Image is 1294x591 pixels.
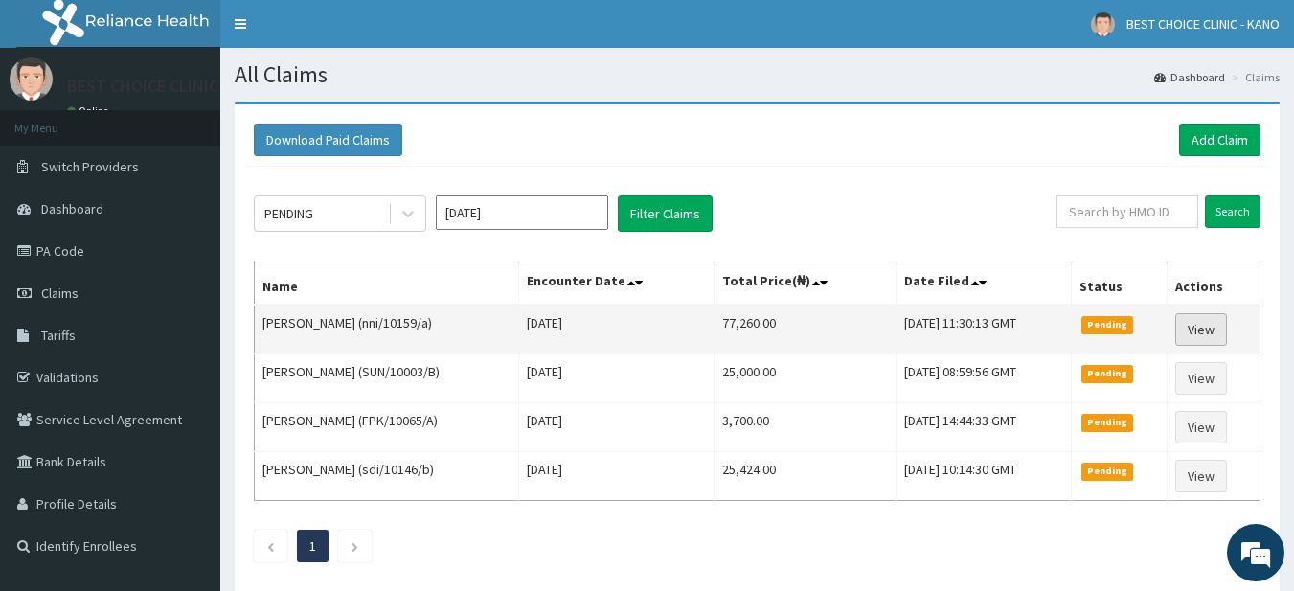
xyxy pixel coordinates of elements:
th: Name [255,261,519,306]
a: View [1175,313,1227,346]
a: View [1175,362,1227,395]
a: View [1175,411,1227,443]
a: Previous page [266,537,275,555]
span: Pending [1081,365,1134,382]
td: [DATE] [518,403,715,452]
td: [DATE] [518,305,715,354]
td: [PERSON_NAME] (sdi/10146/b) [255,452,519,501]
td: 25,000.00 [715,354,897,403]
td: [PERSON_NAME] (SUN/10003/B) [255,354,519,403]
td: 25,424.00 [715,452,897,501]
input: Select Month and Year [436,195,608,230]
span: Claims [41,284,79,302]
li: Claims [1227,69,1280,85]
td: 3,700.00 [715,403,897,452]
p: BEST CHOICE CLINIC - KANO [67,78,274,95]
a: Next page [351,537,359,555]
div: PENDING [264,204,313,223]
td: [DATE] 11:30:13 GMT [896,305,1071,354]
input: Search by HMO ID [1056,195,1198,228]
a: Add Claim [1179,124,1260,156]
input: Search [1205,195,1260,228]
a: Online [67,104,113,118]
span: BEST CHOICE CLINIC - KANO [1126,15,1280,33]
td: [PERSON_NAME] (nni/10159/a) [255,305,519,354]
th: Actions [1168,261,1260,306]
span: Pending [1081,463,1134,480]
td: [PERSON_NAME] (FPK/10065/A) [255,403,519,452]
td: [DATE] 14:44:33 GMT [896,403,1071,452]
span: Pending [1081,316,1134,333]
td: [DATE] [518,354,715,403]
a: Dashboard [1154,69,1225,85]
th: Encounter Date [518,261,715,306]
td: [DATE] 10:14:30 GMT [896,452,1071,501]
a: Page 1 is your current page [309,537,316,555]
button: Filter Claims [618,195,713,232]
th: Status [1071,261,1167,306]
th: Date Filed [896,261,1071,306]
td: [DATE] [518,452,715,501]
span: Switch Providers [41,158,139,175]
span: Tariffs [41,327,76,344]
td: 77,260.00 [715,305,897,354]
td: [DATE] 08:59:56 GMT [896,354,1071,403]
img: User Image [1091,12,1115,36]
h1: All Claims [235,62,1280,87]
img: User Image [10,57,53,101]
a: View [1175,460,1227,492]
button: Download Paid Claims [254,124,402,156]
span: Pending [1081,414,1134,431]
span: Dashboard [41,200,103,217]
th: Total Price(₦) [715,261,897,306]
